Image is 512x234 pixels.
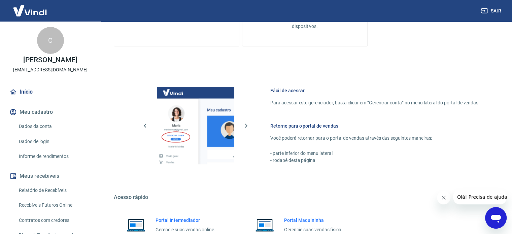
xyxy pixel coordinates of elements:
p: - parte inferior do menu lateral [270,150,480,157]
img: Imagem de um notebook aberto [122,217,150,233]
iframe: Botão para abrir a janela de mensagens [485,207,507,229]
p: - rodapé desta página [270,157,480,164]
a: Recebíveis Futuros Online [16,198,93,212]
div: C [37,27,64,54]
a: Relatório de Recebíveis [16,183,93,197]
a: Dados de login [16,135,93,148]
img: Imagem da dashboard mostrando o botão de gerenciar conta na sidebar no lado esquerdo [157,87,234,164]
button: Meus recebíveis [8,169,93,183]
iframe: Fechar mensagem [437,191,450,204]
h6: Portal Maquininha [284,217,343,224]
h5: Acesso rápido [114,194,496,201]
a: Informe de rendimentos [16,149,93,163]
a: Início [8,85,93,99]
h6: Retorne para o portal de vendas [270,123,480,129]
span: Olá! Precisa de ajuda? [4,5,57,10]
p: Você poderá retornar para o portal de vendas através das seguintes maneiras: [270,135,480,142]
h6: Portal Intermediador [156,217,215,224]
p: Gerencie suas vendas online. [156,226,215,233]
a: Contratos com credores [16,213,93,227]
p: Gerencie suas vendas física. [284,226,343,233]
a: Dados da conta [16,120,93,133]
button: Sair [480,5,504,17]
iframe: Mensagem da empresa [453,190,507,204]
p: Para acessar este gerenciador, basta clicar em “Gerenciar conta” no menu lateral do portal de ven... [270,99,480,106]
button: Meu cadastro [8,105,93,120]
h6: Fácil de acessar [270,87,480,94]
img: Vindi [8,0,52,21]
p: [EMAIL_ADDRESS][DOMAIN_NAME] [13,66,88,73]
p: [PERSON_NAME] [23,57,77,64]
img: Imagem de um notebook aberto [250,217,279,233]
